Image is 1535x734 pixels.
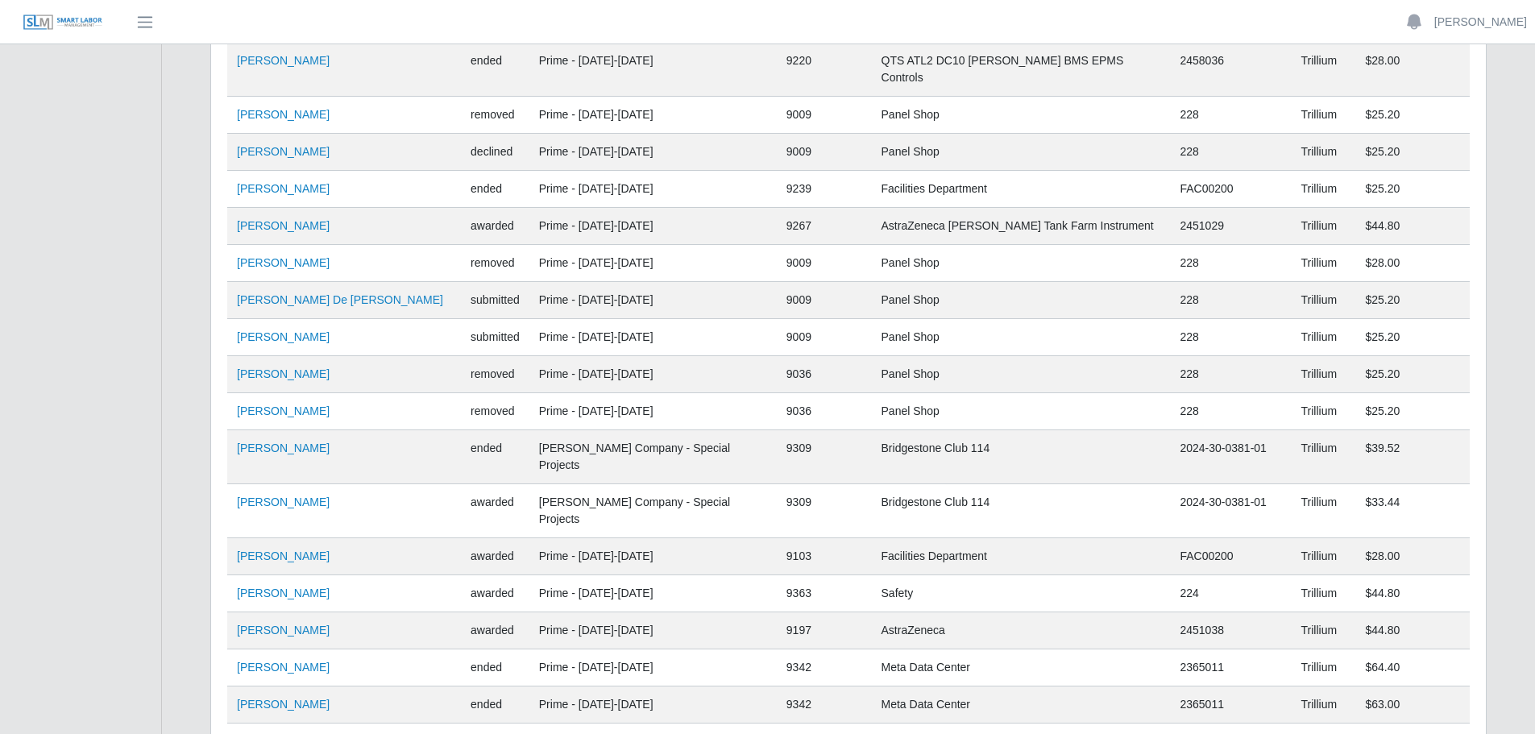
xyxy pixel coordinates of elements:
[1170,134,1291,171] td: 228
[1434,14,1527,31] a: [PERSON_NAME]
[872,171,1171,208] td: Facilities Department
[461,97,529,134] td: removed
[1170,575,1291,612] td: 224
[872,649,1171,686] td: Meta Data Center
[1170,97,1291,134] td: 228
[1170,43,1291,97] td: 2458036
[1292,43,1356,97] td: Trillium
[872,356,1171,393] td: Panel Shop
[1292,686,1356,724] td: Trillium
[1292,245,1356,282] td: Trillium
[1356,430,1470,484] td: $39.52
[777,649,872,686] td: 9342
[872,612,1171,649] td: AstraZeneca
[1170,484,1291,538] td: 2024-30-0381-01
[529,649,777,686] td: Prime - [DATE]-[DATE]
[529,245,777,282] td: Prime - [DATE]-[DATE]
[461,43,529,97] td: ended
[529,97,777,134] td: Prime - [DATE]-[DATE]
[1170,686,1291,724] td: 2365011
[461,319,529,356] td: submitted
[777,134,872,171] td: 9009
[872,484,1171,538] td: Bridgestone Club 114
[529,538,777,575] td: Prime - [DATE]-[DATE]
[1292,430,1356,484] td: Trillium
[872,538,1171,575] td: Facilities Department
[777,171,872,208] td: 9239
[237,496,330,508] a: [PERSON_NAME]
[461,484,529,538] td: awarded
[872,97,1171,134] td: Panel Shop
[1356,208,1470,245] td: $44.80
[1356,97,1470,134] td: $25.20
[461,356,529,393] td: removed
[1170,430,1291,484] td: 2024-30-0381-01
[1292,171,1356,208] td: Trillium
[777,282,872,319] td: 9009
[1356,538,1470,575] td: $28.00
[872,575,1171,612] td: Safety
[1170,356,1291,393] td: 228
[1356,319,1470,356] td: $25.20
[237,256,330,269] a: [PERSON_NAME]
[1170,319,1291,356] td: 228
[777,538,872,575] td: 9103
[872,134,1171,171] td: Panel Shop
[237,54,330,67] a: [PERSON_NAME]
[1170,282,1291,319] td: 228
[237,219,330,232] a: [PERSON_NAME]
[1292,484,1356,538] td: Trillium
[1292,393,1356,430] td: Trillium
[529,43,777,97] td: Prime - [DATE]-[DATE]
[1356,649,1470,686] td: $64.40
[1170,538,1291,575] td: FAC00200
[461,282,529,319] td: submitted
[461,575,529,612] td: awarded
[237,293,443,306] a: [PERSON_NAME] De [PERSON_NAME]
[461,686,529,724] td: ended
[1292,538,1356,575] td: Trillium
[872,319,1171,356] td: Panel Shop
[1292,208,1356,245] td: Trillium
[529,430,777,484] td: [PERSON_NAME] Company - Special Projects
[872,393,1171,430] td: Panel Shop
[1170,171,1291,208] td: FAC00200
[1356,612,1470,649] td: $44.80
[529,134,777,171] td: Prime - [DATE]-[DATE]
[461,430,529,484] td: ended
[1356,686,1470,724] td: $63.00
[461,134,529,171] td: declined
[237,145,330,158] a: [PERSON_NAME]
[1292,282,1356,319] td: Trillium
[872,686,1171,724] td: Meta Data Center
[777,319,872,356] td: 9009
[461,612,529,649] td: awarded
[1170,649,1291,686] td: 2365011
[529,356,777,393] td: Prime - [DATE]-[DATE]
[777,686,872,724] td: 9342
[1356,484,1470,538] td: $33.44
[1356,171,1470,208] td: $25.20
[529,484,777,538] td: [PERSON_NAME] Company - Special Projects
[461,171,529,208] td: ended
[1356,282,1470,319] td: $25.20
[529,171,777,208] td: Prime - [DATE]-[DATE]
[1170,208,1291,245] td: 2451029
[461,208,529,245] td: awarded
[777,97,872,134] td: 9009
[872,282,1171,319] td: Panel Shop
[872,208,1171,245] td: AstraZeneca [PERSON_NAME] Tank Farm Instrument
[237,698,330,711] a: [PERSON_NAME]
[529,686,777,724] td: Prime - [DATE]-[DATE]
[872,430,1171,484] td: Bridgestone Club 114
[237,108,330,121] a: [PERSON_NAME]
[777,575,872,612] td: 9363
[1170,245,1291,282] td: 228
[461,649,529,686] td: ended
[1292,649,1356,686] td: Trillium
[777,393,872,430] td: 9036
[237,442,330,454] a: [PERSON_NAME]
[1356,245,1470,282] td: $28.00
[1170,393,1291,430] td: 228
[777,208,872,245] td: 9267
